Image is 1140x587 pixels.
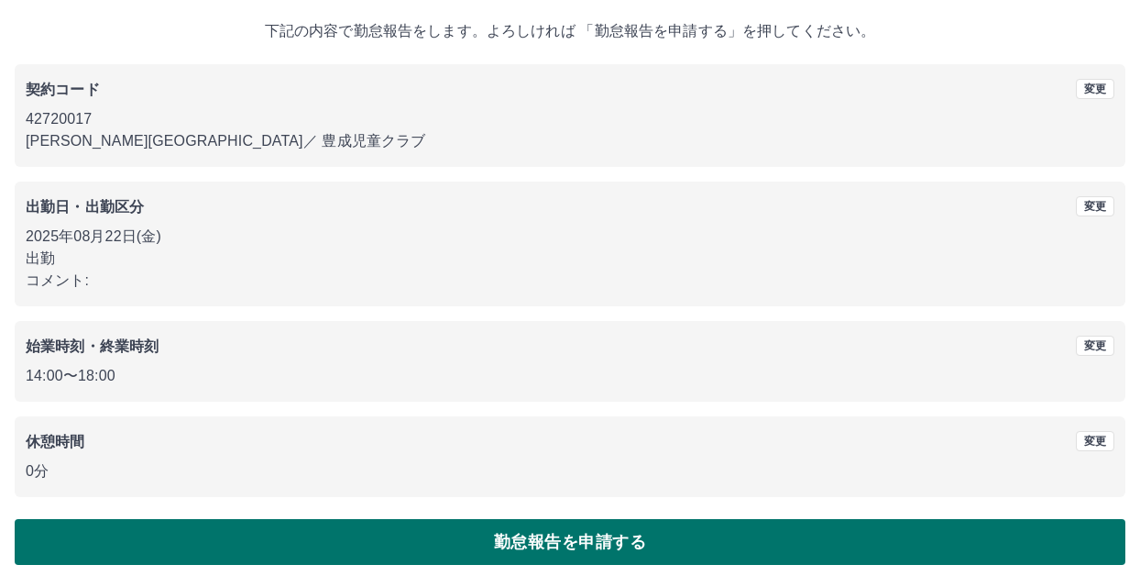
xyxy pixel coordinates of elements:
button: 勤怠報告を申請する [15,519,1125,565]
p: 2025年08月22日(金) [26,226,1114,248]
p: 14:00 〜 18:00 [26,365,1114,387]
button: 変更 [1076,79,1114,99]
p: コメント: [26,270,1114,292]
b: 契約コード [26,82,100,97]
b: 休憩時間 [26,434,85,449]
p: 下記の内容で勤怠報告をします。よろしければ 「勤怠報告を申請する」を押してください。 [15,20,1125,42]
p: 42720017 [26,108,1114,130]
p: [PERSON_NAME][GEOGRAPHIC_DATA] ／ 豊成児童クラブ [26,130,1114,152]
b: 出勤日・出勤区分 [26,199,144,215]
b: 始業時刻・終業時刻 [26,338,159,354]
p: 0分 [26,460,1114,482]
button: 変更 [1076,336,1114,356]
button: 変更 [1076,431,1114,451]
button: 変更 [1076,196,1114,216]
p: 出勤 [26,248,1114,270]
